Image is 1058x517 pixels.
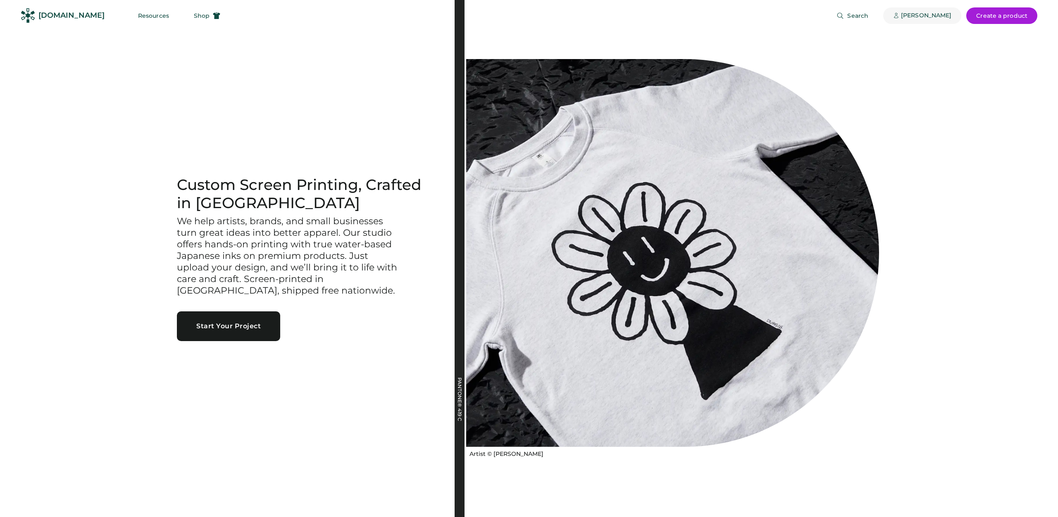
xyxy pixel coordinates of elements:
[966,7,1037,24] button: Create a product
[466,447,543,458] a: Artist © [PERSON_NAME]
[469,450,543,458] div: Artist © [PERSON_NAME]
[128,7,179,24] button: Resources
[827,7,878,24] button: Search
[194,13,210,19] span: Shop
[21,8,35,23] img: Rendered Logo - Screens
[901,12,951,20] div: [PERSON_NAME]
[177,176,435,212] h1: Custom Screen Printing, Crafted in [GEOGRAPHIC_DATA]
[184,7,230,24] button: Shop
[177,311,280,341] button: Start Your Project
[177,216,400,296] h3: We help artists, brands, and small businesses turn great ideas into better apparel. Our studio of...
[847,13,868,19] span: Search
[38,10,105,21] div: [DOMAIN_NAME]
[457,377,462,460] div: PANTONE® 419 C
